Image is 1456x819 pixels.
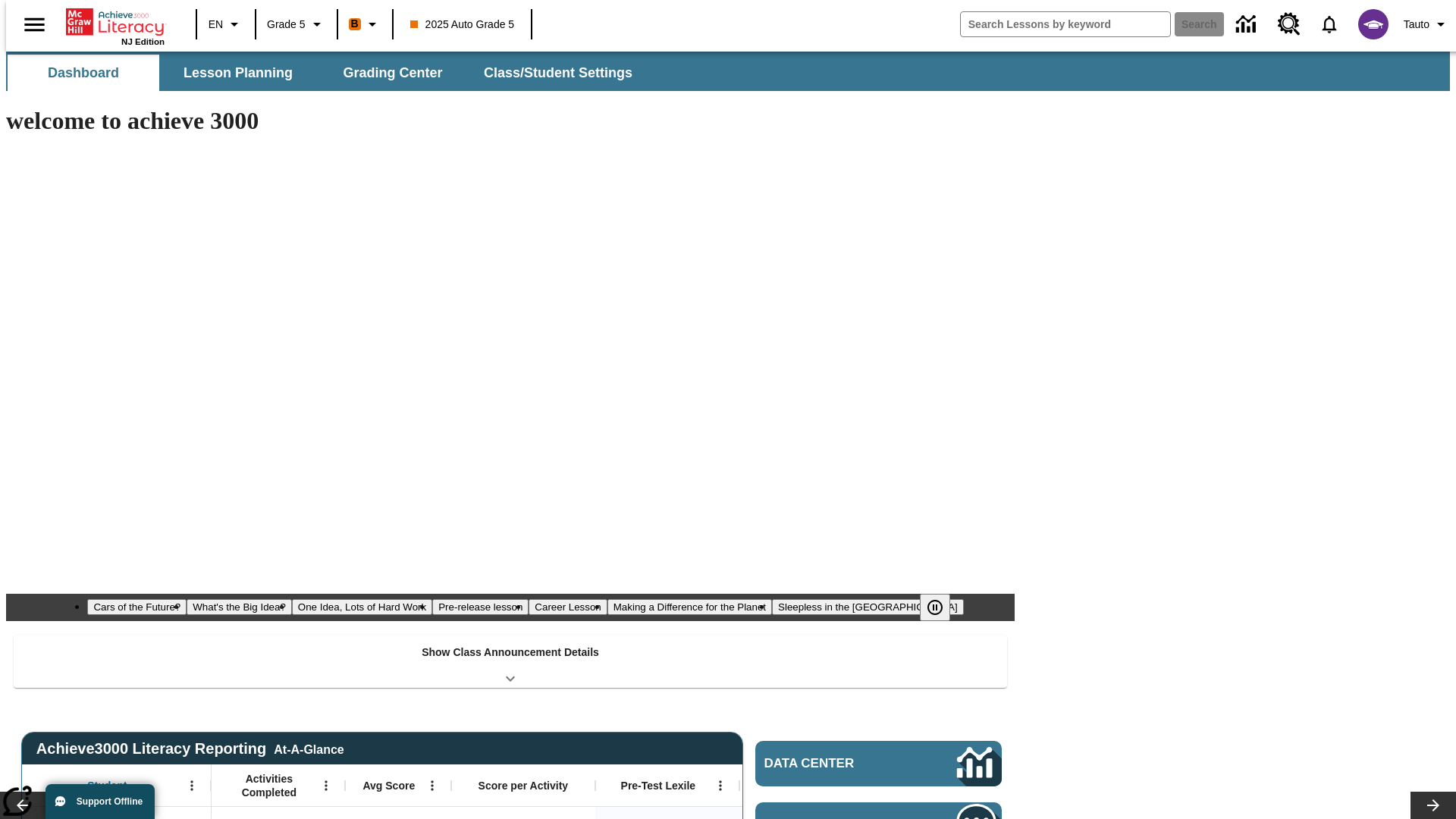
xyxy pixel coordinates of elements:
button: Select a new avatar [1349,5,1398,44]
a: Data Center [755,741,1002,786]
button: Boost Class color is orange. Change class color [343,11,388,38]
span: Activities Completed [219,772,319,799]
a: Notifications [1310,5,1349,44]
span: Grade 5 [267,17,306,33]
span: Achieve3000 Literacy Reporting [36,740,344,758]
button: Slide 1 Cars of the Future? [87,599,187,615]
button: Slide 4 Pre-release lesson [432,599,529,615]
button: Support Offline [45,784,155,819]
div: Pause [920,594,965,621]
h1: welcome to achieve 3000 [6,107,1015,135]
div: SubNavbar [6,55,646,91]
button: Lesson carousel, Next [1410,792,1456,819]
button: Dashboard [8,55,159,91]
button: Slide 5 Career Lesson [529,599,607,615]
span: Avg Score [362,779,415,792]
button: Open Menu [180,774,203,797]
p: Show Class Announcement Details [422,645,599,661]
div: SubNavbar [6,52,1450,91]
span: Support Offline [77,796,143,807]
button: Slide 6 Making a Difference for the Planet [607,599,772,615]
div: Home [66,5,165,46]
a: Data Center [1227,4,1269,45]
span: B [351,14,359,33]
span: NJ Edition [121,37,165,46]
button: Grade: Grade 5, Select a grade [261,11,332,38]
button: Language: EN, Select a language [202,11,250,38]
button: Profile/Settings [1398,11,1456,38]
span: Student [87,779,127,792]
span: Tauto [1404,17,1429,33]
span: 2025 Auto Grade 5 [410,17,515,33]
button: Open side menu [12,2,57,47]
button: Open Menu [709,774,732,797]
span: Data Center [764,756,906,771]
input: search field [961,12,1170,36]
button: Open Menu [421,774,444,797]
a: Home [66,7,165,37]
a: Resource Center, Will open in new tab [1269,4,1310,45]
button: Slide 2 What's the Big Idea? [187,599,292,615]
div: At-A-Glance [274,740,344,757]
button: Grading Center [317,55,469,91]
button: Pause [920,594,950,621]
span: Pre-Test Lexile [621,779,696,792]
button: Slide 7 Sleepless in the Animal Kingdom [772,599,964,615]
img: avatar image [1358,9,1389,39]
span: EN [209,17,223,33]
div: Show Class Announcement Details [14,635,1007,688]
button: Class/Student Settings [472,55,645,91]
button: Slide 3 One Idea, Lots of Hard Work [292,599,432,615]
button: Lesson Planning [162,55,314,91]
button: Open Menu [315,774,337,797]
span: Score per Activity [479,779,569,792]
